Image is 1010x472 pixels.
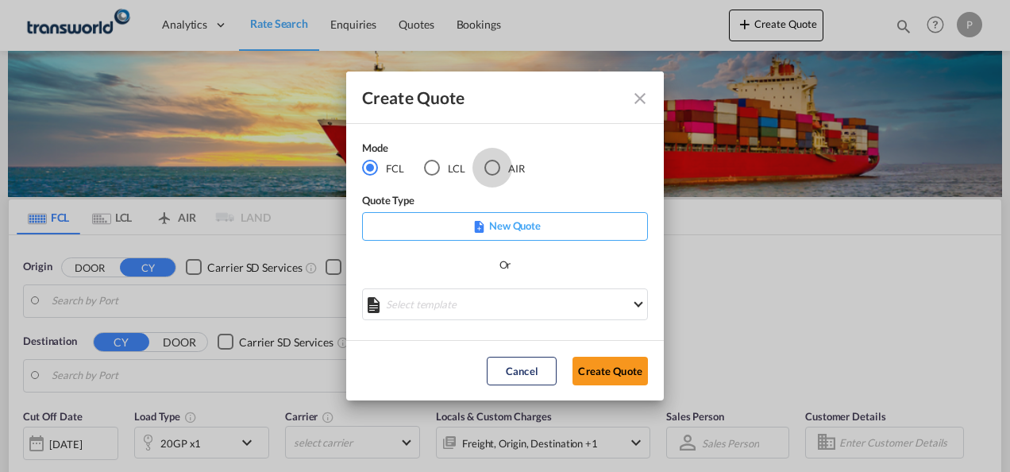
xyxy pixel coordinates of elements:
button: Close dialog [624,83,653,111]
div: New Quote [362,212,648,241]
md-dialog: Create QuoteModeFCL LCLAIR ... [346,72,664,401]
md-select: Select template [362,288,648,320]
p: New Quote [368,218,642,234]
md-radio-button: LCL [424,160,465,177]
button: Cancel [487,357,557,385]
md-icon: Close dialog [630,89,650,108]
md-radio-button: AIR [484,160,525,177]
div: Create Quote [362,87,619,107]
div: Quote Type [362,192,648,212]
div: Mode [362,140,545,160]
div: Or [499,257,511,273]
button: Create Quote [572,357,648,385]
md-radio-button: FCL [362,160,404,177]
